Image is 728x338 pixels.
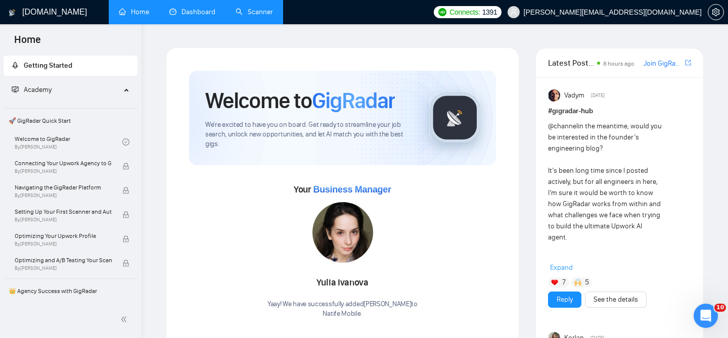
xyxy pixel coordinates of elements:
img: Vadym [549,89,561,102]
span: Your [294,184,391,195]
span: Expand [550,263,573,272]
iframe: Intercom live chat [694,304,718,328]
span: By [PERSON_NAME] [15,217,112,223]
h1: Welcome to [205,87,395,114]
a: Reply [557,294,573,305]
span: @channel [548,122,578,130]
button: See the details [585,292,647,308]
span: double-left [120,314,130,324]
span: Latest Posts from the GigRadar Community [548,57,594,69]
span: lock [122,260,129,267]
button: setting [708,4,724,20]
a: searchScanner [236,8,273,16]
img: 🙌 [574,279,581,286]
button: Reply [548,292,581,308]
span: 5 [585,277,589,287]
li: Getting Started [4,56,138,76]
span: Getting Started [24,61,72,70]
a: setting [708,8,724,16]
a: homeHome [119,8,149,16]
h1: # gigradar-hub [548,106,691,117]
span: By [PERSON_NAME] [15,265,112,271]
span: Optimizing Your Upwork Profile [15,231,112,241]
span: We're excited to have you on board. Get ready to streamline your job search, unlock new opportuni... [205,120,413,149]
span: 10 [714,304,726,312]
span: Academy [24,85,52,94]
span: fund-projection-screen [12,86,19,93]
span: By [PERSON_NAME] [15,241,112,247]
p: Natife Mobile . [267,309,418,319]
span: user [510,9,517,16]
span: 👑 Agency Success with GigRadar [5,281,136,301]
span: lock [122,163,129,170]
img: logo [9,5,16,21]
span: GigRadar [312,87,395,114]
span: lock [122,235,129,243]
span: lock [122,187,129,194]
img: ❤️ [551,279,558,286]
span: rocket [12,62,19,69]
span: Setting Up Your First Scanner and Auto-Bidder [15,207,112,217]
span: Connecting Your Upwork Agency to GigRadar [15,158,112,168]
span: setting [708,8,723,16]
a: Welcome to GigRadarBy[PERSON_NAME] [15,131,122,153]
a: Join GigRadar Slack Community [644,58,683,69]
span: Optimizing and A/B Testing Your Scanner for Better Results [15,255,112,265]
span: By [PERSON_NAME] [15,192,112,199]
span: [DATE] [591,91,605,100]
span: Connects: [449,7,480,18]
span: Navigating the GigRadar Platform [15,182,112,192]
span: 🚀 GigRadar Quick Start [5,111,136,131]
span: export [685,59,691,67]
img: upwork-logo.png [438,8,446,16]
span: By [PERSON_NAME] [15,168,112,174]
span: Home [6,32,49,54]
span: 8 hours ago [603,60,634,67]
span: Vadym [564,90,584,101]
span: Business Manager [313,184,391,195]
span: check-circle [122,138,129,146]
a: dashboardDashboard [169,8,215,16]
a: export [685,58,691,68]
img: 1717012091845-59.jpg [312,202,373,263]
img: gigradar-logo.png [430,92,480,143]
span: Academy [12,85,52,94]
span: 7 [562,277,566,287]
div: Yulia Ivanova [267,274,418,292]
a: See the details [594,294,638,305]
span: lock [122,211,129,218]
div: Yaay! We have successfully added [PERSON_NAME] to [267,300,418,319]
span: 1391 [482,7,497,18]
